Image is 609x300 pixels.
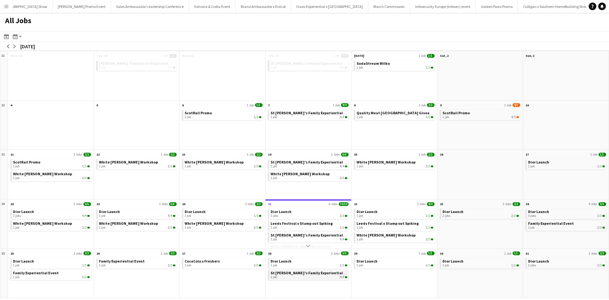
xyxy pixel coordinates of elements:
a: Family Experiential Event1 job2/2 [99,258,176,267]
span: 4/5 [516,116,519,118]
span: Dior Launch [442,259,463,263]
span: 2/2 [597,226,602,230]
span: 1/1 [340,263,344,267]
span: 1 Job [419,54,426,58]
span: 2/2 [599,251,606,255]
span: Wed, 30 [182,54,193,58]
span: 2/2 [427,103,435,107]
span: 2/2 [254,263,258,267]
a: Dior Launch3 jobs3/3 [271,209,347,218]
a: ScotRail Promo1 job1/1 [13,159,90,168]
span: Dior Launch [442,209,463,214]
span: White Rose Craft Workshop [99,221,158,226]
span: 2/2 [426,237,430,241]
a: White [PERSON_NAME] Workshop1 job2/2 [13,171,90,180]
span: 30 [440,251,443,256]
span: 1 job [271,176,277,180]
span: 4/4 [341,103,349,107]
span: Leeds Festival x Stamp out Spiking [357,221,419,226]
span: 2/2 [426,164,430,168]
span: Dior Launch [13,209,34,214]
span: 1 job [271,66,277,70]
a: Dior Launch1 job1/1 [13,258,90,267]
span: 1 job [271,115,277,119]
span: Dior Launch [13,259,34,263]
span: 1/1 [87,264,90,266]
span: 2/2 [516,215,519,217]
span: Dior Launch [185,209,206,214]
span: 1 job [99,263,105,267]
span: 1/1 [82,164,87,168]
span: 3/3 [340,214,344,218]
span: 22 [354,202,357,206]
span: 4/5 [511,115,516,119]
span: 1 job [442,115,449,119]
span: 1/1 [426,263,430,267]
span: White Rose Craft Workshop [357,233,416,237]
span: 2/2 [168,226,172,230]
span: Dior Launch [271,259,291,263]
span: 2/2 [168,164,172,168]
span: 2 jobs [442,214,450,218]
span: 5 [96,103,98,107]
span: 1 job [13,275,19,279]
span: 1/1 [513,251,520,255]
span: 4/4 [345,165,347,167]
a: ScotRail Promo1 job1/1 [185,110,261,119]
span: 2 Jobs [331,152,340,157]
span: White Rose Craft Workshop [357,160,416,164]
span: 2/2 [255,153,263,157]
span: Family Experiential Event [13,270,59,275]
span: 1 job [357,214,363,218]
span: Dior Launch [99,209,120,214]
span: 1/1 [431,215,433,217]
span: 1/1 [173,67,175,69]
span: Family Experiential Event [99,259,145,263]
span: 4/4 [173,215,175,217]
span: 3/3 [602,215,605,217]
span: St David's Family Experiential Event [271,61,354,66]
span: 4/4 [345,276,347,278]
span: 6 Jobs [329,202,337,206]
span: 6/6 [169,202,177,206]
span: 8 [354,103,356,107]
a: Dior Launch2 jobs2/2 [528,258,605,267]
span: 2/2 [87,276,90,278]
span: 13 [182,152,185,157]
span: 4/4 [345,67,347,69]
span: White Rose Craft Workshop [99,160,158,164]
span: 1/1 [431,264,433,266]
span: 1 job [13,164,19,168]
a: Dior Launch2 jobs2/2 [442,209,519,218]
span: 2/2 [259,227,261,229]
span: 2/2 [259,264,261,266]
span: 24 [526,202,529,206]
a: Dior Launch1 job1/1 [185,209,261,218]
span: 4/4 [345,238,347,240]
span: ScotRail Promo [185,110,212,115]
button: Oasis Experiential x [GEOGRAPHIC_DATA] [291,0,368,13]
span: White Rose Craft Workshop [185,221,244,226]
span: 1 Job [333,103,340,107]
span: 2/2 [173,227,175,229]
span: 1 job [357,66,363,70]
span: 1/1 [427,251,435,255]
a: White [PERSON_NAME] Workshop1 job2/2 [99,220,176,230]
a: White [PERSON_NAME] Workshop1 job2/2 [357,232,433,241]
span: 1 job [185,263,191,267]
span: 4/4 [345,116,347,118]
a: White [PERSON_NAME] Workshop1 job2/2 [185,159,261,168]
span: 1 job [185,214,191,218]
span: 2 jobs [528,263,536,267]
span: 1 job [442,263,449,267]
span: 4/4 [340,275,344,279]
span: 1 job [185,164,191,168]
span: 1 job [99,214,105,218]
span: CocaCola x Freshers [185,259,220,263]
a: Dior Launch1 job4/4 [99,209,176,218]
span: 1 job [271,275,277,279]
span: 1 Job [504,103,511,107]
a: Leeds Festival x Stamp out Spiking1 job1/1 [357,220,433,230]
span: 2/2 [168,263,172,267]
span: ScotRail Promo [13,160,40,164]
